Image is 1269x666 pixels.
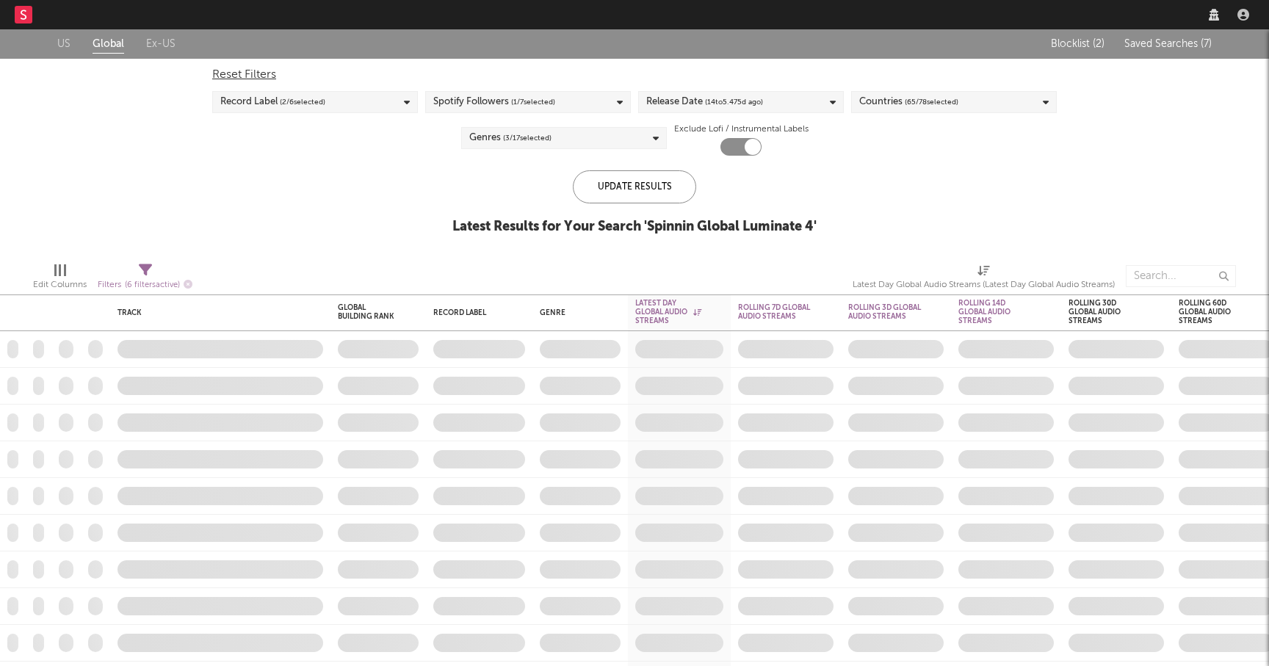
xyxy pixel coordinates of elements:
[853,276,1115,294] div: Latest Day Global Audio Streams (Latest Day Global Audio Streams)
[573,170,696,203] div: Update Results
[511,93,555,111] span: ( 1 / 7 selected)
[1201,39,1212,49] span: ( 7 )
[1124,39,1212,49] span: Saved Searches
[905,93,958,111] span: ( 65 / 78 selected)
[33,258,87,300] div: Edit Columns
[117,308,316,317] div: Track
[848,303,922,321] div: Rolling 3D Global Audio Streams
[433,308,503,317] div: Record Label
[125,281,180,289] span: ( 6 filters active)
[674,120,809,138] label: Exclude Lofi / Instrumental Labels
[1069,299,1142,325] div: Rolling 30D Global Audio Streams
[433,93,555,111] div: Spotify Followers
[738,303,811,321] div: Rolling 7D Global Audio Streams
[503,129,552,147] span: ( 3 / 17 selected)
[146,35,176,54] a: Ex-US
[93,35,124,54] a: Global
[646,93,763,111] div: Release Date
[705,93,763,111] span: ( 14 to 5.475 d ago)
[1120,38,1212,50] button: Saved Searches (7)
[853,258,1115,300] div: Latest Day Global Audio Streams (Latest Day Global Audio Streams)
[859,93,958,111] div: Countries
[98,258,192,300] div: Filters(6 filters active)
[452,218,817,236] div: Latest Results for Your Search ' Spinnin Global Luminate 4 '
[540,308,613,317] div: Genre
[1179,299,1252,325] div: Rolling 60D Global Audio Streams
[98,276,192,294] div: Filters
[33,276,87,294] div: Edit Columns
[958,299,1032,325] div: Rolling 14D Global Audio Streams
[57,35,70,54] a: US
[1126,265,1236,287] input: Search...
[1093,39,1104,49] span: ( 2 )
[469,129,552,147] div: Genres
[338,303,397,321] div: Global Building Rank
[1051,39,1104,49] span: Blocklist
[635,299,701,325] div: Latest Day Global Audio Streams
[280,93,325,111] span: ( 2 / 6 selected)
[212,66,1057,84] div: Reset Filters
[220,93,325,111] div: Record Label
